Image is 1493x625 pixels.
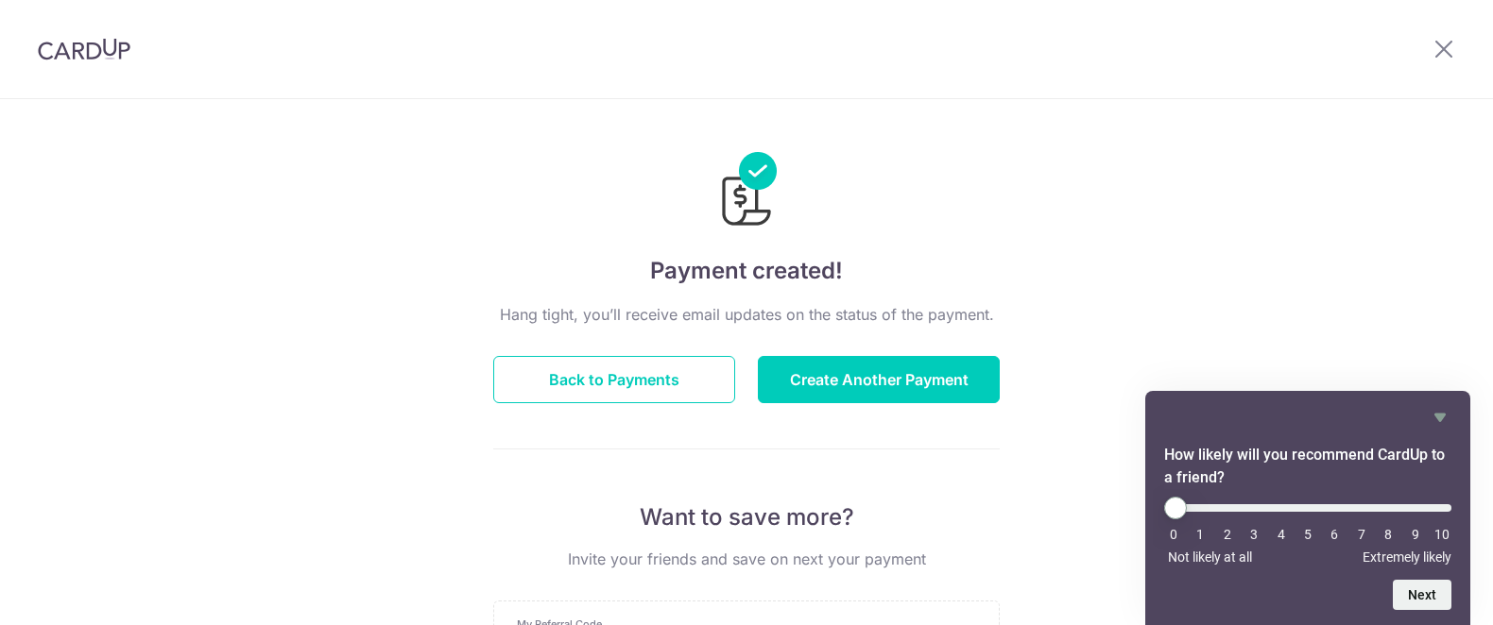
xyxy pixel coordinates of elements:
[493,502,1000,532] p: Want to save more?
[1363,549,1451,565] span: Extremely likely
[1325,527,1344,542] li: 6
[1379,527,1398,542] li: 8
[1272,527,1291,542] li: 4
[1218,527,1237,542] li: 2
[1298,527,1317,542] li: 5
[1191,527,1210,542] li: 1
[1164,497,1451,565] div: How likely will you recommend CardUp to a friend? Select an option from 0 to 10, with 0 being Not...
[493,548,1000,570] p: Invite your friends and save on next your payment
[493,356,735,403] button: Back to Payments
[1164,444,1451,489] h2: How likely will you recommend CardUp to a friend? Select an option from 0 to 10, with 0 being Not...
[1406,527,1425,542] li: 9
[1429,406,1451,429] button: Hide survey
[1433,527,1451,542] li: 10
[1164,527,1183,542] li: 0
[716,152,777,231] img: Payments
[1393,580,1451,610] button: Next question
[1164,406,1451,610] div: How likely will you recommend CardUp to a friend? Select an option from 0 to 10, with 0 being Not...
[493,303,1000,326] p: Hang tight, you’ll receive email updates on the status of the payment.
[1244,527,1263,542] li: 3
[493,254,1000,288] h4: Payment created!
[38,38,130,60] img: CardUp
[758,356,1000,403] button: Create Another Payment
[1352,527,1371,542] li: 7
[1168,549,1252,565] span: Not likely at all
